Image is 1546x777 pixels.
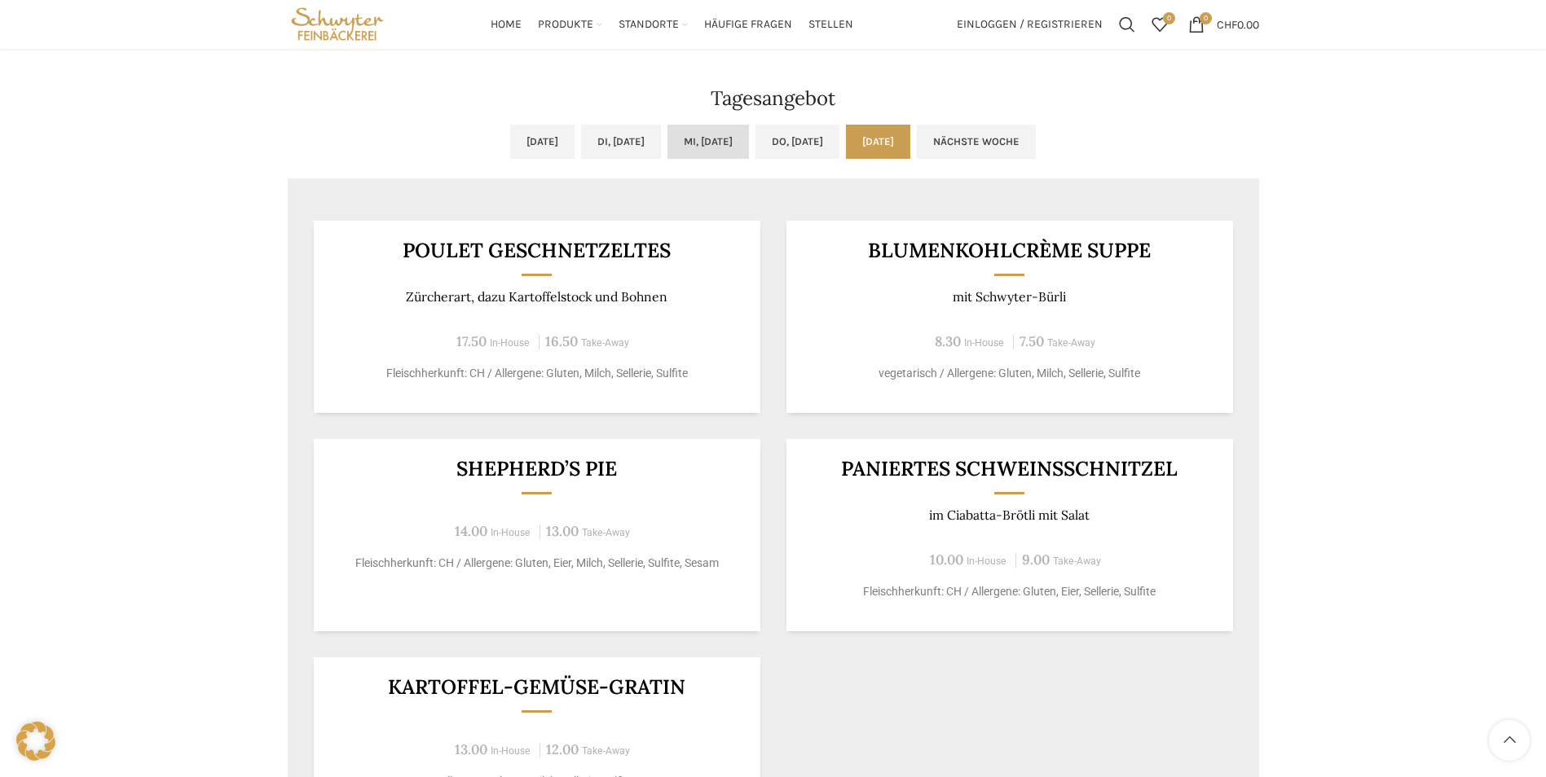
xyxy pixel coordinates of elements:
[1217,17,1237,31] span: CHF
[510,125,575,159] a: [DATE]
[1143,8,1176,41] a: 0
[1180,8,1267,41] a: 0 CHF0.00
[455,522,487,540] span: 14.00
[538,17,593,33] span: Produkte
[806,240,1213,261] h3: Blumenkohlcrème suppe
[949,8,1111,41] a: Einloggen / Registrieren
[288,16,388,30] a: Site logo
[704,8,792,41] a: Häufige Fragen
[806,583,1213,600] p: Fleischherkunft: CH / Allergene: Gluten, Eier, Sellerie, Sulfite
[806,507,1213,523] p: im Ciabatta-Brötli mit Salat
[808,8,853,41] a: Stellen
[1163,12,1175,24] span: 0
[455,740,487,758] span: 13.00
[333,677,740,697] h3: Kartoffel-Gemüse-Gratin
[1200,12,1212,24] span: 0
[491,17,522,33] span: Home
[1047,337,1095,349] span: Take-Away
[546,522,579,540] span: 13.00
[964,337,1004,349] span: In-House
[957,19,1103,30] span: Einloggen / Registrieren
[581,125,661,159] a: Di, [DATE]
[806,459,1213,479] h3: Paniertes Schweinsschnitzel
[491,8,522,41] a: Home
[846,125,910,159] a: [DATE]
[806,289,1213,305] p: mit Schwyter-Bürli
[1217,17,1259,31] bdi: 0.00
[1020,332,1044,350] span: 7.50
[581,337,629,349] span: Take-Away
[545,332,578,350] span: 16.50
[1022,551,1050,568] span: 9.00
[333,240,740,261] h3: Poulet geschnetzeltes
[619,17,679,33] span: Standorte
[619,8,688,41] a: Standorte
[288,89,1259,108] h2: Tagesangebot
[546,740,579,758] span: 12.00
[333,555,740,572] p: Fleischherkunft: CH / Allergene: Gluten, Eier, Milch, Sellerie, Sulfite, Sesam
[667,125,749,159] a: Mi, [DATE]
[491,745,531,757] span: In-House
[806,365,1213,382] p: vegetarisch / Allergene: Gluten, Milch, Sellerie, Sulfite
[704,17,792,33] span: Häufige Fragen
[1111,8,1143,41] a: Suchen
[1489,720,1530,761] a: Scroll to top button
[538,8,602,41] a: Produkte
[1053,555,1101,567] span: Take-Away
[491,527,531,538] span: In-House
[582,745,630,757] span: Take-Away
[967,555,1006,567] span: In-House
[456,332,487,350] span: 17.50
[755,125,839,159] a: Do, [DATE]
[1143,8,1176,41] div: Meine Wunschliste
[930,551,963,568] span: 10.00
[935,332,961,350] span: 8.30
[490,337,530,349] span: In-House
[582,527,630,538] span: Take-Away
[395,8,948,41] div: Main navigation
[333,459,740,479] h3: Shepherd’s Pie
[333,365,740,382] p: Fleischherkunft: CH / Allergene: Gluten, Milch, Sellerie, Sulfite
[917,125,1036,159] a: Nächste Woche
[808,17,853,33] span: Stellen
[333,289,740,305] p: Zürcherart, dazu Kartoffelstock und Bohnen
